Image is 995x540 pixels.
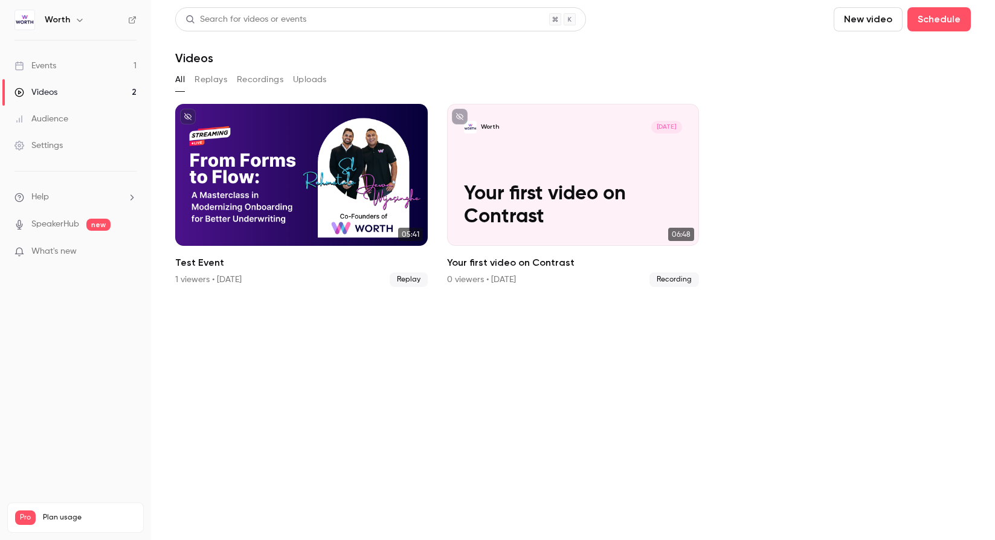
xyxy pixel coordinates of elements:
[31,218,79,231] a: SpeakerHub
[14,191,137,204] li: help-dropdown-opener
[31,245,77,258] span: What's new
[15,10,34,30] img: Worth
[293,70,327,89] button: Uploads
[447,274,516,286] div: 0 viewers • [DATE]
[834,7,903,31] button: New video
[45,14,70,26] h6: Worth
[452,109,468,124] button: unpublished
[398,228,423,241] span: 05:41
[651,121,682,133] span: [DATE]
[15,510,36,525] span: Pro
[447,104,700,287] a: Your first video on ContrastWorth[DATE]Your first video on Contrast06:48Your first video on Contr...
[122,246,137,257] iframe: Noticeable Trigger
[175,274,242,286] div: 1 viewers • [DATE]
[175,104,428,287] a: 05:41Test Event1 viewers • [DATE]Replay
[175,7,971,533] section: Videos
[175,104,428,287] li: Test Event
[237,70,283,89] button: Recordings
[668,228,694,241] span: 06:48
[390,272,428,287] span: Replay
[175,256,428,270] h2: Test Event
[86,219,111,231] span: new
[481,123,500,131] p: Worth
[175,70,185,89] button: All
[447,104,700,287] li: Your first video on Contrast
[175,51,213,65] h1: Videos
[14,140,63,152] div: Settings
[14,86,57,98] div: Videos
[649,272,699,287] span: Recording
[464,121,477,133] img: Your first video on Contrast
[195,70,227,89] button: Replays
[31,191,49,204] span: Help
[43,513,136,522] span: Plan usage
[907,7,971,31] button: Schedule
[14,60,56,72] div: Events
[175,104,971,287] ul: Videos
[185,13,306,26] div: Search for videos or events
[14,113,68,125] div: Audience
[447,256,700,270] h2: Your first video on Contrast
[180,109,196,124] button: unpublished
[464,183,682,229] p: Your first video on Contrast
